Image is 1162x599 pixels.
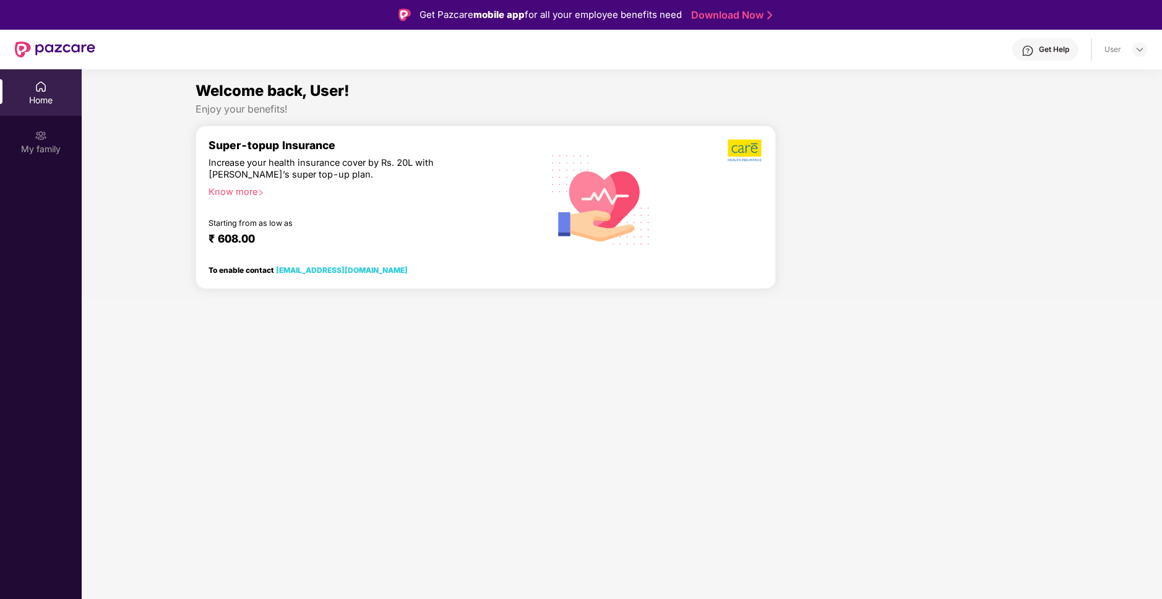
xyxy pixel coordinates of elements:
[196,103,1049,116] div: Enjoy your benefits!
[1135,45,1145,54] img: svg+xml;base64,PHN2ZyBpZD0iRHJvcGRvd24tMzJ4MzIiIHhtbG5zPSJodHRwOi8vd3d3LnczLm9yZy8yMDAwL3N2ZyIgd2...
[257,189,264,196] span: right
[398,9,411,21] img: Logo
[209,265,408,274] div: To enable contact
[420,7,682,22] div: Get Pazcare for all your employee benefits need
[691,9,768,22] a: Download Now
[542,139,660,259] img: svg+xml;base64,PHN2ZyB4bWxucz0iaHR0cDovL3d3dy53My5vcmcvMjAwMC9zdmciIHhtbG5zOnhsaW5rPSJodHRwOi8vd3...
[728,139,763,162] img: b5dec4f62d2307b9de63beb79f102df3.png
[35,80,47,93] img: svg+xml;base64,PHN2ZyBpZD0iSG9tZSIgeG1sbnM9Imh0dHA6Ly93d3cudzMub3JnLzIwMDAvc3ZnIiB3aWR0aD0iMjAiIG...
[209,232,520,247] div: ₹ 608.00
[276,265,408,275] a: [EMAIL_ADDRESS][DOMAIN_NAME]
[473,9,525,20] strong: mobile app
[35,129,47,142] img: svg+xml;base64,PHN2ZyB3aWR0aD0iMjAiIGhlaWdodD0iMjAiIHZpZXdCb3g9IjAgMCAyMCAyMCIgZmlsbD0ibm9uZSIgeG...
[1022,45,1034,57] img: svg+xml;base64,PHN2ZyBpZD0iSGVscC0zMngzMiIgeG1sbnM9Imh0dHA6Ly93d3cudzMub3JnLzIwMDAvc3ZnIiB3aWR0aD...
[15,41,95,58] img: New Pazcare Logo
[1039,45,1069,54] div: Get Help
[196,82,350,100] span: Welcome back, User!
[209,218,480,227] div: Starting from as low as
[209,139,532,152] div: Super-topup Insurance
[1104,45,1121,54] div: User
[209,157,479,181] div: Increase your health insurance cover by Rs. 20L with [PERSON_NAME]’s super top-up plan.
[209,186,525,195] div: Know more
[767,9,772,22] img: Stroke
